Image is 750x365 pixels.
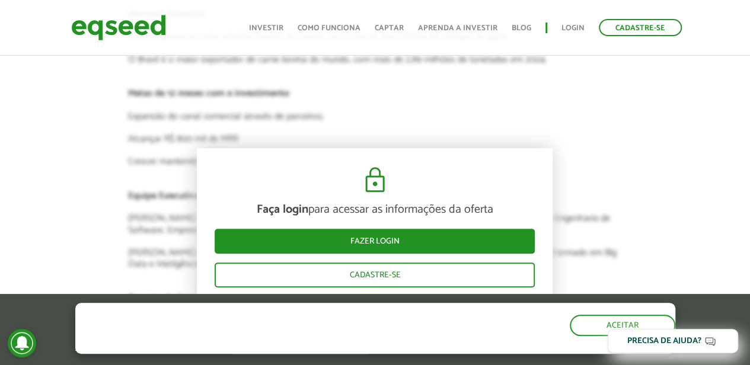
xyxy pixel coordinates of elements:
[561,24,585,32] a: Login
[375,24,404,32] a: Captar
[71,12,166,43] img: EqSeed
[232,344,369,354] a: política de privacidade e de cookies
[360,166,390,194] img: cadeado.svg
[215,229,535,254] a: Fazer login
[298,24,360,32] a: Como funciona
[512,24,531,32] a: Blog
[215,262,535,287] a: Cadastre-se
[75,303,435,340] h5: O site da EqSeed utiliza cookies para melhorar sua navegação.
[257,200,308,219] strong: Faça login
[570,315,675,336] button: Aceitar
[599,19,682,36] a: Cadastre-se
[249,24,283,32] a: Investir
[75,342,435,354] p: Ao clicar em "aceitar", você aceita nossa .
[215,203,535,217] p: para acessar as informações da oferta
[418,24,497,32] a: Aprenda a investir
